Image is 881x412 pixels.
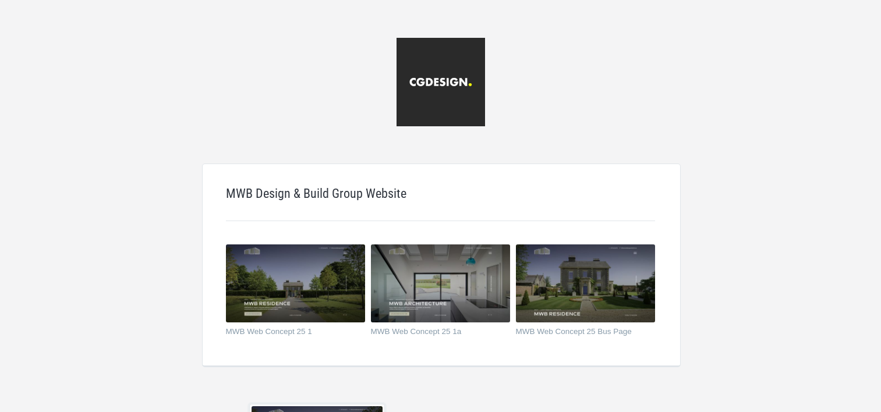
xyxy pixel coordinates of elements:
[516,244,655,322] img: cgdesign_sxxbqf_thumb.jpg
[516,328,641,339] a: MWB Web Concept 25 Bus Page
[226,187,655,200] h1: MWB Design & Build Group Website
[397,38,485,126] img: cgdesign-logo_20181107023645.jpg
[371,328,496,339] a: MWB Web Concept 25 1a
[371,244,510,322] img: cgdesign_u4nhl2_thumb.jpg
[226,244,365,322] img: cgdesign_d3px4c_thumb.jpg
[226,328,351,339] a: MWB Web Concept 25 1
